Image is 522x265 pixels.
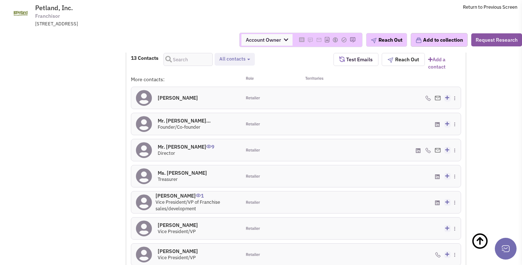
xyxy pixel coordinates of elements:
[158,95,198,101] h4: [PERSON_NAME]
[35,21,224,28] div: [STREET_ADDRESS]
[158,254,196,261] span: Vice President/VP
[241,34,293,46] span: Account Owner
[246,174,260,179] span: Retailer
[156,192,236,199] h4: [PERSON_NAME]
[158,176,178,182] span: Treasurer
[332,37,338,43] img: Please add to your accounts
[350,37,356,43] img: Please add to your accounts
[435,96,441,100] img: Email%20Icon.png
[158,144,214,150] h4: Mr. [PERSON_NAME]
[246,148,260,153] span: Retailer
[435,252,441,258] img: icon-phone.png
[246,226,260,232] span: Retailer
[158,117,211,124] h4: Mr. [PERSON_NAME]...
[206,145,211,148] img: icon-UserInteraction.png
[158,124,200,130] span: Founder/Co-founder
[428,56,461,70] a: Add a contact
[217,55,252,63] button: All contacts
[435,148,441,153] img: Email%20Icon.png
[246,121,260,127] span: Retailer
[158,248,198,254] h4: [PERSON_NAME]
[131,55,158,61] h4: 13 Contacts
[246,95,260,101] span: Retailer
[415,37,422,44] img: icon-collection-lavender.png
[158,228,196,235] span: Vice President/VP
[131,76,241,83] div: More contacts:
[371,38,377,44] img: plane.png
[35,12,60,20] span: Franchisor
[463,4,517,10] a: Return to Previous Screen
[316,37,322,43] img: Please add to your accounts
[425,95,431,101] img: icon-phone.png
[196,187,204,199] span: 1
[333,53,378,66] button: Test Emails
[156,199,220,212] span: Vice President/VP of Franchise sales/development
[341,37,347,43] img: Please add to your accounts
[158,150,175,156] span: Director
[366,33,407,47] button: Reach Out
[158,222,198,228] h4: [PERSON_NAME]
[388,57,393,63] img: plane.png
[206,138,214,150] span: 9
[345,56,373,63] span: Test Emails
[425,148,431,153] img: icon-phone.png
[382,53,425,66] button: Reach Out
[35,4,73,12] span: Petland, Inc.
[163,53,213,66] input: Search
[241,76,296,83] div: Role
[471,33,522,46] button: Request Research
[246,200,260,206] span: Retailer
[246,252,260,258] span: Retailer
[411,33,468,47] button: Add to collection
[219,56,245,62] span: All contacts
[196,194,201,197] img: icon-UserInteraction.png
[158,170,207,176] h4: Ms. [PERSON_NAME]
[296,76,351,83] div: Territories
[307,37,313,43] img: Please add to your accounts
